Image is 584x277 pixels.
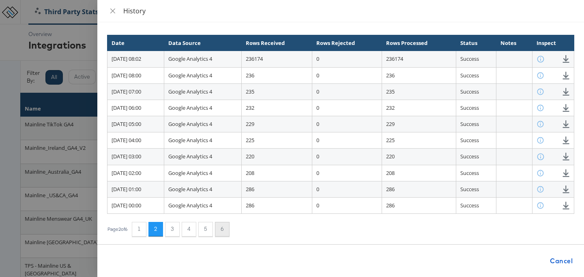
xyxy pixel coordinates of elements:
span: Success [460,55,479,62]
span: Success [460,153,479,160]
td: [DATE] 08:00 [107,67,164,83]
div: History [123,6,574,15]
span: Success [460,169,479,177]
th: Rows Processed [382,35,456,51]
td: 225 [382,132,456,149]
span: Google Analytics 4 [168,136,212,144]
td: 286 [242,198,312,214]
td: 235 [242,83,312,100]
td: 0 [312,149,382,165]
th: Rows Received [242,35,312,51]
button: Cancel [547,253,576,269]
td: [DATE] 00:00 [107,198,164,214]
td: 232 [382,100,456,116]
span: Success [460,72,479,79]
td: [DATE] 02:00 [107,165,164,181]
td: 0 [312,181,382,197]
td: 236174 [382,51,456,67]
button: 5 [198,222,213,237]
button: 4 [182,222,196,237]
span: Google Analytics 4 [168,202,212,209]
td: 0 [312,116,382,132]
span: Success [460,88,479,95]
td: 232 [242,100,312,116]
span: Success [460,120,479,128]
td: 286 [382,198,456,214]
span: Success [460,104,479,111]
span: Google Analytics 4 [168,55,212,62]
td: 0 [312,83,382,100]
td: 236 [382,67,456,83]
td: 0 [312,67,382,83]
td: 236 [242,67,312,83]
button: 1 [132,222,146,237]
span: Google Analytics 4 [168,88,212,95]
td: [DATE] 01:00 [107,181,164,197]
td: 229 [242,116,312,132]
button: Close [107,7,118,15]
td: 0 [312,100,382,116]
span: Google Analytics 4 [168,169,212,177]
span: Google Analytics 4 [168,120,212,128]
span: Google Analytics 4 [168,104,212,111]
div: Page 2 of 6 [107,226,128,232]
td: 208 [382,165,456,181]
th: Data Source [164,35,242,51]
span: Success [460,185,479,193]
button: 2 [148,222,163,237]
td: 0 [312,51,382,67]
td: [DATE] 04:00 [107,132,164,149]
td: [DATE] 05:00 [107,116,164,132]
td: 220 [382,149,456,165]
td: 0 [312,165,382,181]
td: 229 [382,116,456,132]
span: Success [460,202,479,209]
th: Date [107,35,164,51]
button: 3 [165,222,180,237]
td: [DATE] 07:00 [107,83,164,100]
td: 208 [242,165,312,181]
td: [DATE] 06:00 [107,100,164,116]
td: 235 [382,83,456,100]
td: [DATE] 03:00 [107,149,164,165]
td: 220 [242,149,312,165]
td: 236174 [242,51,312,67]
span: Cancel [550,255,573,266]
span: Success [460,136,479,144]
span: Google Analytics 4 [168,72,212,79]
td: 225 [242,132,312,149]
span: Google Analytics 4 [168,153,212,160]
th: Inspect [532,35,574,51]
th: Rows Rejected [312,35,382,51]
button: 6 [215,222,230,237]
th: Status [456,35,496,51]
span: close [109,8,116,14]
td: 0 [312,132,382,149]
td: 286 [382,181,456,197]
td: 286 [242,181,312,197]
td: 0 [312,198,382,214]
span: Google Analytics 4 [168,185,212,193]
th: Notes [496,35,532,51]
td: [DATE] 08:02 [107,51,164,67]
